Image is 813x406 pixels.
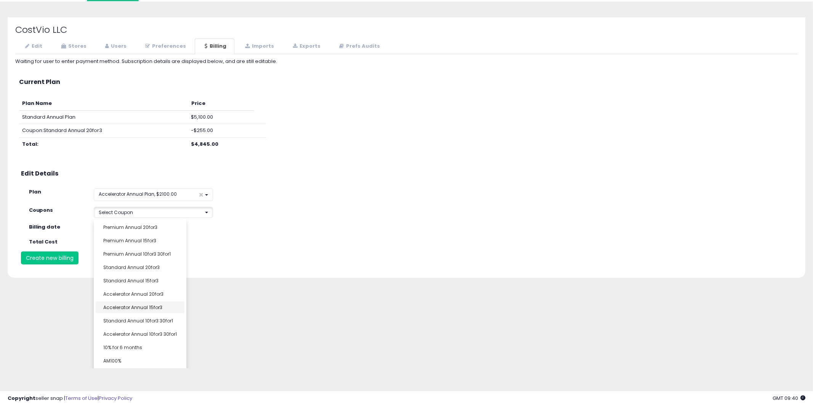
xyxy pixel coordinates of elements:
button: Accelerator Annual Plan, $2100.00 × [94,188,213,201]
span: Standard Annual 20for3 [103,264,160,271]
strong: Billing date [29,223,61,230]
strong: Total Cost [29,238,58,245]
span: Select Coupon [99,209,133,216]
span: Accelerator Annual 15for3 [103,304,162,311]
a: Users [95,39,135,54]
td: $5,100.00 [188,110,254,124]
a: Exports [283,39,329,54]
b: Total: [22,140,38,148]
strong: Plan [29,188,41,195]
th: Plan Name [19,97,188,110]
span: Accelerator Annual 20for3 [103,291,164,297]
span: × [199,191,204,199]
div: 2100 USD per month [88,238,283,246]
a: Prefs Audits [329,39,388,54]
div: Waiting for user to enter payment method. Subscription details are displayed below, and are still... [15,58,798,65]
b: $4,845.00 [191,140,219,148]
td: -$255.00 [188,124,254,138]
a: Billing [195,39,234,54]
button: Create new billing [21,251,79,264]
span: AM100% [103,358,121,364]
h2: CostVio LLC [15,25,798,35]
h3: Current Plan [19,79,794,85]
span: Premium Annual 15for3 [103,237,156,244]
span: 10% for 6 months [103,344,142,351]
a: Edit [15,39,50,54]
a: Preferences [135,39,194,54]
span: Standard Annual 15for3 [103,277,159,284]
span: Standard Annual 10for3 30for1 [103,317,173,324]
a: Imports [235,39,282,54]
button: Select Coupon [94,207,213,218]
h3: Edit Details [21,170,792,177]
strong: Coupons [29,206,53,214]
a: Stores [51,39,95,54]
span: Premium Annual 10for3 30for1 [103,251,171,257]
span: Accelerator Annual 10for3 30for1 [103,331,177,337]
span: Accelerator Annual Plan, $2100.00 [99,191,177,197]
td: Standard Annual Plan [19,110,188,124]
td: Coupon: Standard Annual 20for3 [19,124,188,138]
th: Price [188,97,254,110]
span: Premium Annual 20for3 [103,224,157,230]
